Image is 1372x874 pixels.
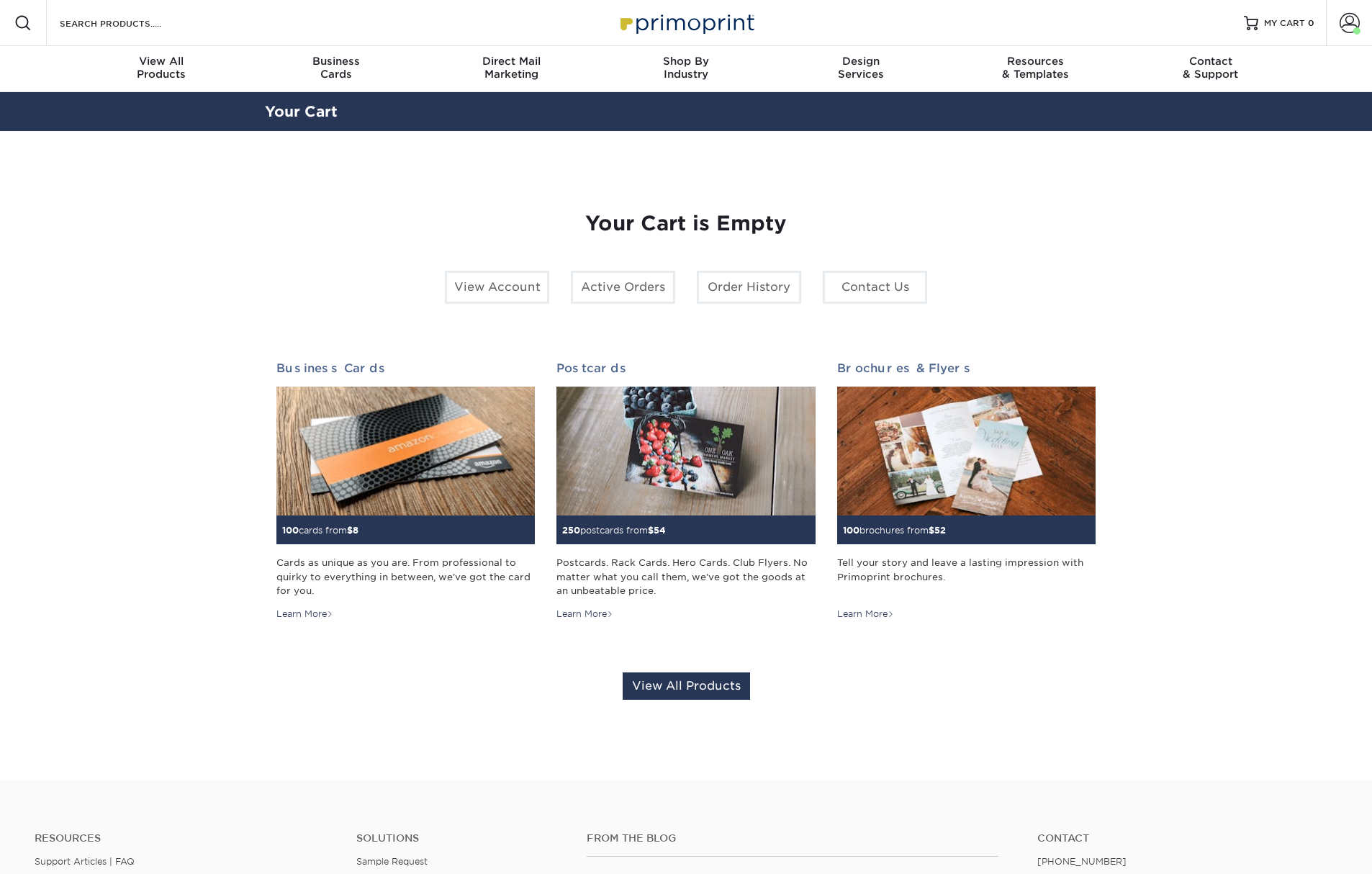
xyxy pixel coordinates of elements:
[556,608,613,621] div: Learn More
[599,46,774,92] a: Shop ByIndustry
[282,525,299,536] span: 100
[1264,17,1305,30] span: MY CART
[276,361,535,621] a: Business Cards 100cards from$8 Cards as unique as you are. From professional to quirky to everyth...
[424,55,599,81] div: Marketing
[249,55,424,81] div: Cards
[1308,18,1314,28] span: 0
[556,361,815,621] a: Postcards 250postcards from$54 Postcards. Rack Cards. Hero Cards. Club Flyers. No matter what you...
[35,832,335,844] h4: Resources
[587,832,998,844] h4: From the Blog
[556,361,815,375] h2: Postcards
[74,46,249,92] a: View AllProducts
[276,387,535,516] img: Business Cards
[562,525,580,536] span: 250
[837,387,1096,516] img: Brochures & Flyers
[837,556,1096,598] div: Tell your story and leave a lasting impression with Primoprint brochures.
[823,271,927,304] a: Contact Us
[276,608,333,621] div: Learn More
[948,55,1123,68] span: Resources
[773,55,948,81] div: Services
[356,832,564,844] h4: Solutions
[74,55,249,68] span: View All
[74,55,249,81] div: Products
[599,55,774,68] span: Shop By
[556,556,815,598] div: Postcards. Rack Cards. Hero Cards. Club Flyers. No matter what you call them, we've got the goods...
[249,55,424,68] span: Business
[276,556,535,598] div: Cards as unique as you are. From professional to quirky to everything in between, we've got the c...
[445,271,549,304] a: View Account
[773,46,948,92] a: DesignServices
[837,361,1096,375] h2: Brochures & Flyers
[571,271,675,304] a: Active Orders
[356,856,428,867] a: Sample Request
[948,55,1123,81] div: & Templates
[347,525,353,536] span: $
[424,46,599,92] a: Direct MailMarketing
[599,55,774,81] div: Industry
[1123,55,1298,81] div: & Support
[623,672,750,700] a: View All Products
[1123,46,1298,92] a: Contact& Support
[837,608,894,621] div: Learn More
[1037,856,1127,867] a: [PHONE_NUMBER]
[276,361,535,375] h2: Business Cards
[282,525,358,536] small: cards from
[1037,832,1337,844] a: Contact
[837,361,1096,621] a: Brochures & Flyers 100brochures from$52 Tell your story and leave a lasting impression with Primo...
[934,525,946,536] span: 52
[249,46,424,92] a: BusinessCards
[556,387,815,516] img: Postcards
[1123,55,1298,68] span: Contact
[58,14,199,32] input: SEARCH PRODUCTS.....
[948,46,1123,92] a: Resources& Templates
[773,55,948,68] span: Design
[35,856,135,867] a: Support Articles | FAQ
[654,525,666,536] span: 54
[265,103,338,120] a: Your Cart
[697,271,801,304] a: Order History
[276,212,1096,236] h1: Your Cart is Empty
[843,525,946,536] small: brochures from
[929,525,934,536] span: $
[424,55,599,68] span: Direct Mail
[648,525,654,536] span: $
[562,525,666,536] small: postcards from
[614,7,758,38] img: Primoprint
[843,525,859,536] span: 100
[353,525,358,536] span: 8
